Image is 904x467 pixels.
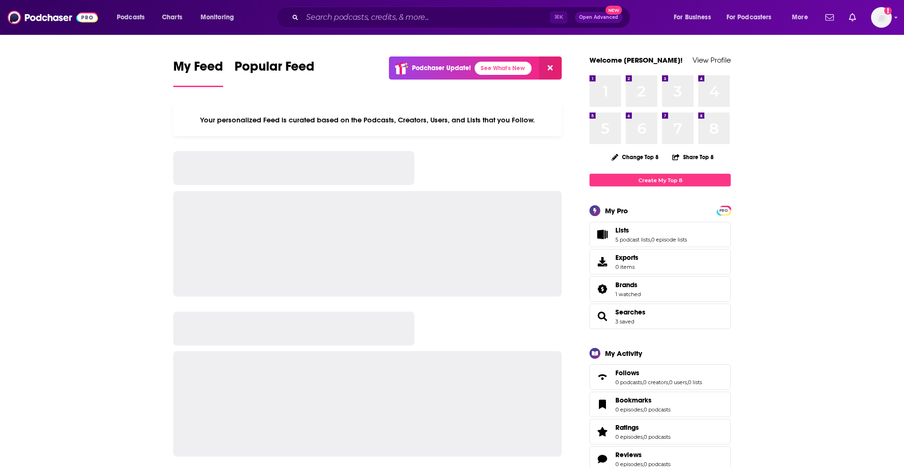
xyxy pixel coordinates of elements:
a: View Profile [693,56,731,64]
a: Show notifications dropdown [845,9,860,25]
span: Bookmarks [615,396,652,404]
a: Ratings [593,425,612,438]
a: 0 podcasts [644,434,670,440]
a: 5 podcast lists [615,236,650,243]
span: Exports [593,255,612,268]
span: , [650,236,651,243]
span: Follows [615,369,639,377]
a: 0 lists [688,379,702,386]
span: Monitoring [201,11,234,24]
span: Podcasts [117,11,145,24]
span: , [643,434,644,440]
span: New [605,6,622,15]
span: Ratings [615,423,639,432]
a: Show notifications dropdown [822,9,838,25]
a: Ratings [615,423,670,432]
span: , [642,379,643,386]
span: Brands [589,276,731,302]
span: Brands [615,281,638,289]
img: User Profile [871,7,892,28]
a: Follows [615,369,702,377]
span: , [668,379,669,386]
span: , [643,406,644,413]
a: See What's New [475,62,532,75]
div: My Pro [605,206,628,215]
div: Your personalized Feed is curated based on the Podcasts, Creators, Users, and Lists that you Follow. [173,104,562,136]
button: open menu [785,10,820,25]
a: Create My Top 8 [589,174,731,186]
a: 3 saved [615,318,634,325]
a: Searches [615,308,646,316]
span: 0 items [615,264,638,270]
div: Search podcasts, credits, & more... [285,7,639,28]
a: 0 users [669,379,687,386]
span: Exports [615,253,638,262]
button: Share Top 8 [672,148,714,166]
a: Bookmarks [615,396,670,404]
a: 0 creators [643,379,668,386]
a: 0 episodes [615,406,643,413]
span: Lists [615,226,629,234]
a: Exports [589,249,731,274]
span: More [792,11,808,24]
span: Follows [589,364,731,390]
a: Reviews [593,452,612,466]
span: Popular Feed [234,58,315,80]
svg: Add a profile image [884,7,892,15]
span: , [687,379,688,386]
a: Follows [593,370,612,384]
a: Bookmarks [593,398,612,411]
div: My Activity [605,349,642,358]
span: For Business [674,11,711,24]
a: Popular Feed [234,58,315,87]
a: 0 episode lists [651,236,687,243]
a: Searches [593,310,612,323]
span: Searches [589,304,731,329]
a: Charts [156,10,188,25]
span: Bookmarks [589,392,731,417]
span: Charts [162,11,182,24]
button: open menu [667,10,723,25]
span: For Podcasters [726,11,772,24]
a: PRO [718,207,729,214]
a: 1 watched [615,291,641,298]
a: 0 podcasts [615,379,642,386]
img: Podchaser - Follow, Share and Rate Podcasts [8,8,98,26]
a: 0 podcasts [644,406,670,413]
span: Open Advanced [579,15,618,20]
a: Welcome [PERSON_NAME]! [589,56,683,64]
span: Reviews [615,451,642,459]
a: Lists [593,228,612,241]
button: Show profile menu [871,7,892,28]
button: Change Top 8 [606,151,664,163]
span: ⌘ K [550,11,567,24]
p: Podchaser Update! [412,64,471,72]
input: Search podcasts, credits, & more... [302,10,550,25]
button: open menu [720,10,785,25]
button: Open AdvancedNew [575,12,622,23]
span: Ratings [589,419,731,444]
a: Reviews [615,451,670,459]
a: Lists [615,226,687,234]
span: My Feed [173,58,223,80]
span: Lists [589,222,731,247]
a: My Feed [173,58,223,87]
button: open menu [110,10,157,25]
a: Brands [593,282,612,296]
a: Brands [615,281,641,289]
span: Logged in as mamhal [871,7,892,28]
a: 0 episodes [615,434,643,440]
button: open menu [194,10,246,25]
